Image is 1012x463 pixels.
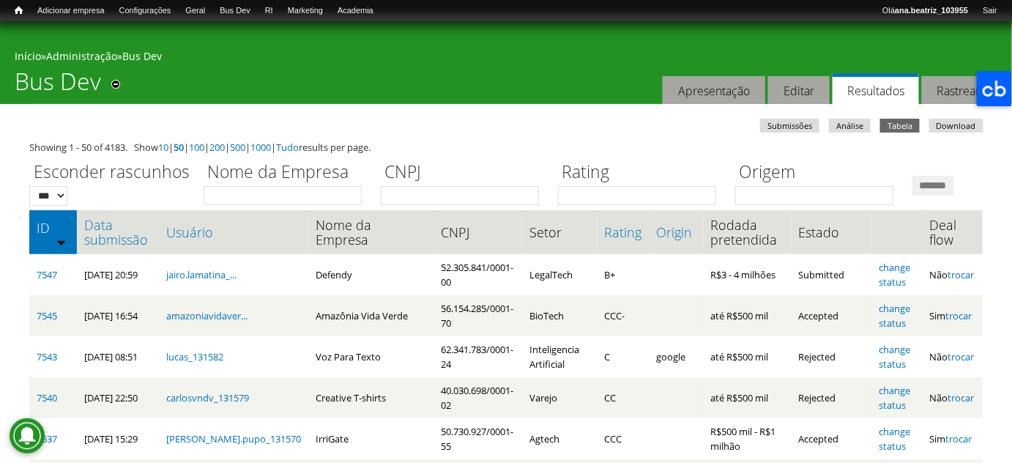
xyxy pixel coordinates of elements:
a: 50 [174,141,184,154]
a: change status [879,343,911,371]
label: Origem [735,160,903,186]
a: jairo.lamatina_... [166,268,237,281]
a: 500 [230,141,245,154]
td: BioTech [523,295,598,336]
a: Origin [657,225,696,240]
td: google [650,336,704,377]
td: Accepted [792,295,872,336]
a: change status [879,302,911,330]
td: Não [922,377,983,418]
a: 7537 [37,432,57,445]
td: Não [922,254,983,295]
a: 7540 [37,391,57,404]
a: trocar [948,350,974,363]
a: 7547 [37,268,57,281]
a: Tabela [880,119,920,133]
a: 7543 [37,350,57,363]
a: trocar [948,268,974,281]
td: IrriGate [308,418,434,459]
td: [DATE] 20:59 [77,254,160,295]
td: Accepted [792,418,872,459]
td: 62.341.783/0001-24 [434,336,523,377]
a: change status [879,261,911,289]
a: Configurações [112,4,179,18]
td: até R$500 mil [704,377,792,418]
td: Rejected [792,336,872,377]
td: Submitted [792,254,872,295]
td: LegalTech [523,254,598,295]
td: até R$500 mil [704,336,792,377]
td: C [598,336,650,377]
label: Rating [558,160,726,186]
a: Tudo [276,141,299,154]
a: Bus Dev [122,49,162,63]
a: trocar [948,391,974,404]
a: Início [7,4,30,18]
td: Não [922,336,983,377]
a: Administração [46,49,117,63]
label: Nome da Empresa [204,160,371,186]
a: ID [37,221,70,235]
th: Rodada pretendida [704,210,792,254]
label: Esconder rascunhos [29,160,194,186]
td: 52.305.841/0001-00 [434,254,523,295]
a: 200 [209,141,225,154]
a: trocar [945,432,972,445]
a: trocar [945,309,972,322]
a: Marketing [280,4,330,18]
td: R$3 - 4 milhões [704,254,792,295]
a: Submissões [760,119,819,133]
label: CNPJ [381,160,548,186]
td: Defendy [308,254,434,295]
a: 100 [189,141,204,154]
td: Amazônia Vida Verde [308,295,434,336]
td: Creative T-shirts [308,377,434,418]
td: Sim [922,418,983,459]
div: » » [15,49,997,67]
a: Editar [768,76,830,105]
a: [PERSON_NAME].pupo_131570 [166,432,301,445]
td: 50.730.927/0001-55 [434,418,523,459]
img: ordem crescente [56,237,66,247]
strong: ana.beatriz_103955 [895,6,968,15]
a: Resultados [833,73,919,105]
td: [DATE] 22:50 [77,377,160,418]
td: R$500 mil - R$1 milhão [704,418,792,459]
a: Apresentação [663,76,765,105]
a: RI [258,4,280,18]
a: amazoniavidaver... [166,309,248,322]
a: change status [879,425,911,453]
a: Bus Dev [212,4,258,18]
a: Sair [975,4,1005,18]
td: Sim [922,295,983,336]
th: Deal flow [922,210,983,254]
a: Data submissão [84,218,152,247]
a: lucas_131582 [166,350,223,363]
td: CCC [598,418,650,459]
td: 40.030.698/0001-02 [434,377,523,418]
span: Início [15,5,23,15]
td: [DATE] 08:51 [77,336,160,377]
a: Início [15,49,41,63]
th: Nome da Empresa [308,210,434,254]
th: Estado [792,210,872,254]
a: Geral [178,4,212,18]
td: B+ [598,254,650,295]
td: Inteligencia Artificial [523,336,598,377]
a: Análise [829,119,871,133]
td: Rejected [792,377,872,418]
a: Rastrear [922,76,996,105]
a: 1000 [250,141,271,154]
td: Varejo [523,377,598,418]
a: Rating [605,225,642,240]
a: change status [879,384,911,412]
td: CCC- [598,295,650,336]
a: 10 [158,141,168,154]
th: CNPJ [434,210,523,254]
th: Setor [523,210,598,254]
a: Oláana.beatriz_103955 [875,4,975,18]
h1: Bus Dev [15,67,101,104]
div: Showing 1 - 50 of 4183. Show | | | | | | results per page. [29,140,983,155]
a: carlosvndv_131579 [166,391,249,404]
a: Adicionar empresa [30,4,112,18]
